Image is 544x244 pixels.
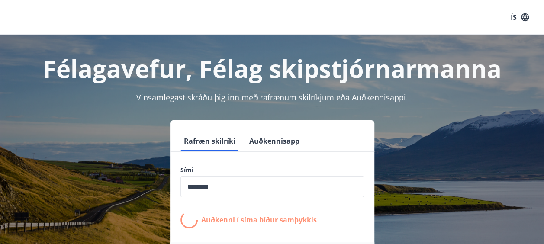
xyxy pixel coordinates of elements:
[246,131,303,151] button: Auðkennisapp
[506,10,534,25] button: ÍS
[201,215,317,225] p: Auðkenni í síma bíður samþykkis
[180,131,239,151] button: Rafræn skilríki
[180,166,364,174] label: Sími
[136,92,408,103] span: Vinsamlegast skráðu þig inn með rafrænum skilríkjum eða Auðkennisappi.
[10,52,534,85] h1: Félagavefur, Félag skipstjórnarmanna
